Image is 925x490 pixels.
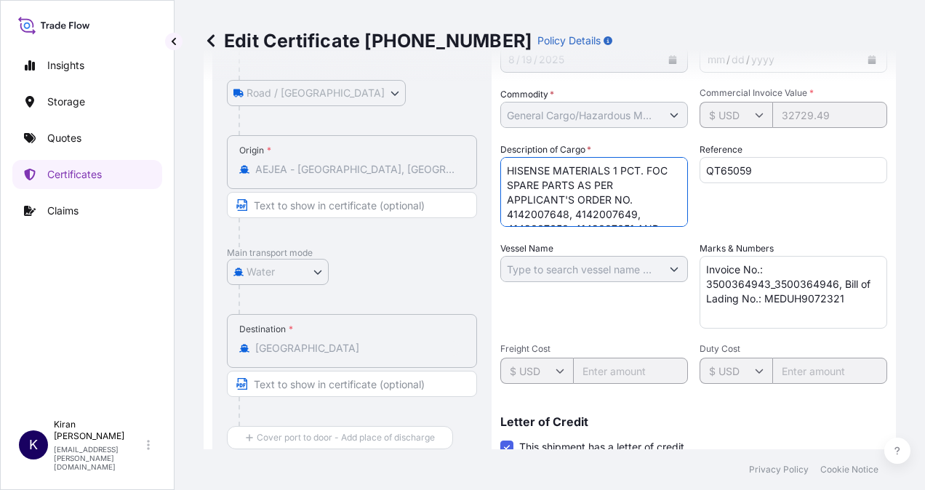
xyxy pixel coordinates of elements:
a: Claims [12,196,162,225]
span: Cover port to door - Add place of discharge [257,430,435,445]
span: This shipment has a letter of credit [519,440,684,454]
div: Origin [239,145,271,156]
button: Select transport [227,80,406,106]
textarea: Invoice No.: 3500364943_3500364946, Bill of Lading No.: MEDUH9072321 [700,256,887,329]
span: Water [247,265,275,279]
p: Main transport mode [227,247,477,259]
div: Destination [239,324,293,335]
p: Quotes [47,131,81,145]
p: [EMAIL_ADDRESS][PERSON_NAME][DOMAIN_NAME] [54,445,144,471]
span: K [29,438,38,452]
label: Vessel Name [500,241,553,256]
p: Certificates [47,167,102,182]
input: Destination [255,341,459,356]
input: Type to search vessel name or IMO [501,256,661,282]
a: Privacy Policy [749,464,809,475]
input: Enter amount [772,358,887,384]
p: Edit Certificate [PHONE_NUMBER] [204,29,532,52]
label: Reference [700,142,742,157]
p: Claims [47,204,79,218]
span: Road / [GEOGRAPHIC_DATA] [247,86,385,100]
input: Text to appear on certificate [227,192,477,218]
button: Cover port to door - Add place of discharge [227,426,453,449]
input: Origin [255,162,459,177]
a: Insights [12,51,162,80]
input: Enter amount [772,102,887,128]
p: Insights [47,58,84,73]
p: Letter of Credit [500,416,887,427]
button: Select transport [227,259,329,285]
input: Enter amount [573,358,688,384]
label: Commodity [500,87,554,102]
label: Marks & Numbers [700,241,774,256]
span: Duty Cost [700,343,887,355]
input: Enter booking reference [700,157,887,183]
input: Text to appear on certificate [227,371,477,397]
a: Cookie Notice [820,464,878,475]
a: Storage [12,87,162,116]
button: Show suggestions [661,256,687,282]
textarea: HISENSE MATERIALS 1 PCT. FOC SPARE PARTS AS PER APPLICANT'S ORDER NO. 4142007648, 4142007649, 414... [500,157,688,227]
button: Show suggestions [661,102,687,128]
span: Commercial Invoice Value [700,87,887,99]
label: Description of Cargo [500,142,591,157]
a: Quotes [12,124,162,153]
input: Type to search commodity [501,102,661,128]
a: Certificates [12,160,162,189]
span: Freight Cost [500,343,688,355]
p: Kiran [PERSON_NAME] [54,419,144,442]
p: Policy Details [537,33,601,48]
p: Storage [47,95,85,109]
